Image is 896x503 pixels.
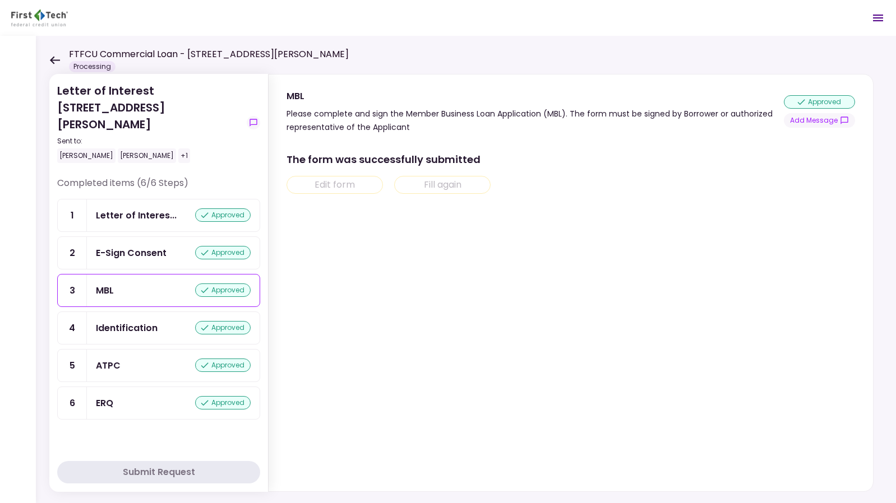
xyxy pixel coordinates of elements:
div: approved [195,208,251,222]
div: 4 [58,312,87,344]
a: 1Letter of Interestapproved [57,199,260,232]
div: approved [195,283,251,297]
div: E-Sign Consent [96,246,167,260]
div: Identification [96,321,158,335]
a: 5ATPCapproved [57,349,260,382]
div: Processing [69,61,116,72]
div: Letter of Interest [STREET_ADDRESS][PERSON_NAME] [57,82,242,163]
button: Open menu [865,4,892,31]
div: MBL [287,89,784,103]
div: ERQ [96,396,113,410]
div: Please complete and sign the Member Business Loan Application (MBL). The form must be signed by B... [287,107,784,134]
button: Edit form [287,176,383,194]
div: The form was successfully submitted [287,152,853,167]
div: approved [195,246,251,259]
div: approved [195,396,251,409]
div: Completed items (6/6 Steps) [57,176,260,199]
button: show-messages [247,116,260,129]
div: approved [195,321,251,334]
img: Partner icon [11,10,68,26]
a: 2E-Sign Consentapproved [57,236,260,269]
div: [PERSON_NAME] [57,148,116,163]
div: 6 [58,387,87,419]
div: 3 [58,274,87,306]
div: 2 [58,237,87,269]
div: ATPC [96,358,121,372]
div: approved [784,95,855,109]
div: 1 [58,199,87,231]
a: 4Identificationapproved [57,311,260,344]
button: show-messages [784,113,855,128]
button: Submit Request [57,461,260,483]
h1: FTFCU Commercial Loan - [STREET_ADDRESS][PERSON_NAME] [69,48,349,61]
div: +1 [178,148,190,163]
div: Submit Request [123,465,195,479]
div: [PERSON_NAME] [118,148,176,163]
div: MBLPlease complete and sign the Member Business Loan Application (MBL). The form must be signed b... [268,74,874,492]
div: 5 [58,350,87,381]
div: Sent to: [57,136,242,146]
a: 6ERQapproved [57,386,260,420]
div: approved [195,358,251,372]
button: Fill again [394,176,491,194]
div: Letter of Interest [96,208,177,222]
a: 3MBLapproved [57,274,260,307]
div: MBL [96,283,114,297]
